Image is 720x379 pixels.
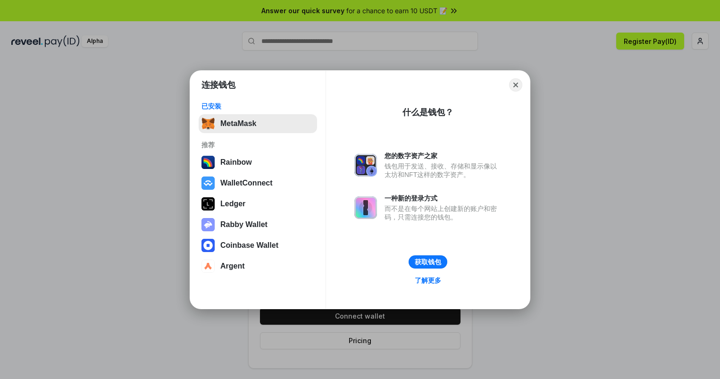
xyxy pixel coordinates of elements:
div: Coinbase Wallet [220,241,278,250]
img: svg+xml,%3Csvg%20width%3D%2228%22%20height%3D%2228%22%20viewBox%3D%220%200%2028%2028%22%20fill%3D... [201,239,215,252]
div: Rainbow [220,158,252,167]
div: Ledger [220,200,245,208]
a: 了解更多 [409,274,447,286]
div: MetaMask [220,119,256,128]
div: 已安装 [201,102,314,110]
div: 钱包用于发送、接收、存储和显示像以太坊和NFT这样的数字资产。 [385,162,502,179]
div: 了解更多 [415,276,441,285]
div: 而不是在每个网站上创建新的账户和密码，只需连接您的钱包。 [385,204,502,221]
button: Argent [199,257,317,276]
button: Coinbase Wallet [199,236,317,255]
img: svg+xml,%3Csvg%20width%3D%2228%22%20height%3D%2228%22%20viewBox%3D%220%200%2028%2028%22%20fill%3D... [201,260,215,273]
img: svg+xml,%3Csvg%20xmlns%3D%22http%3A%2F%2Fwww.w3.org%2F2000%2Fsvg%22%20fill%3D%22none%22%20viewBox... [354,154,377,177]
img: svg+xml,%3Csvg%20width%3D%22120%22%20height%3D%22120%22%20viewBox%3D%220%200%20120%20120%22%20fil... [201,156,215,169]
div: WalletConnect [220,179,273,187]
img: svg+xml,%3Csvg%20xmlns%3D%22http%3A%2F%2Fwww.w3.org%2F2000%2Fsvg%22%20fill%3D%22none%22%20viewBox... [354,196,377,219]
button: 获取钱包 [409,255,447,269]
button: Ledger [199,194,317,213]
div: Argent [220,262,245,270]
h1: 连接钱包 [201,79,235,91]
img: svg+xml,%3Csvg%20width%3D%2228%22%20height%3D%2228%22%20viewBox%3D%220%200%2028%2028%22%20fill%3D... [201,177,215,190]
div: 一种新的登录方式 [385,194,502,202]
button: Close [509,78,522,92]
div: Rabby Wallet [220,220,268,229]
div: 您的数字资产之家 [385,152,502,160]
img: svg+xml,%3Csvg%20fill%3D%22none%22%20height%3D%2233%22%20viewBox%3D%220%200%2035%2033%22%20width%... [201,117,215,130]
button: WalletConnect [199,174,317,193]
button: Rabby Wallet [199,215,317,234]
div: 推荐 [201,141,314,149]
div: 什么是钱包？ [402,107,453,118]
button: Rainbow [199,153,317,172]
img: svg+xml,%3Csvg%20xmlns%3D%22http%3A%2F%2Fwww.w3.org%2F2000%2Fsvg%22%20fill%3D%22none%22%20viewBox... [201,218,215,231]
img: svg+xml,%3Csvg%20xmlns%3D%22http%3A%2F%2Fwww.w3.org%2F2000%2Fsvg%22%20width%3D%2228%22%20height%3... [201,197,215,211]
button: MetaMask [199,114,317,133]
div: 获取钱包 [415,258,441,266]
